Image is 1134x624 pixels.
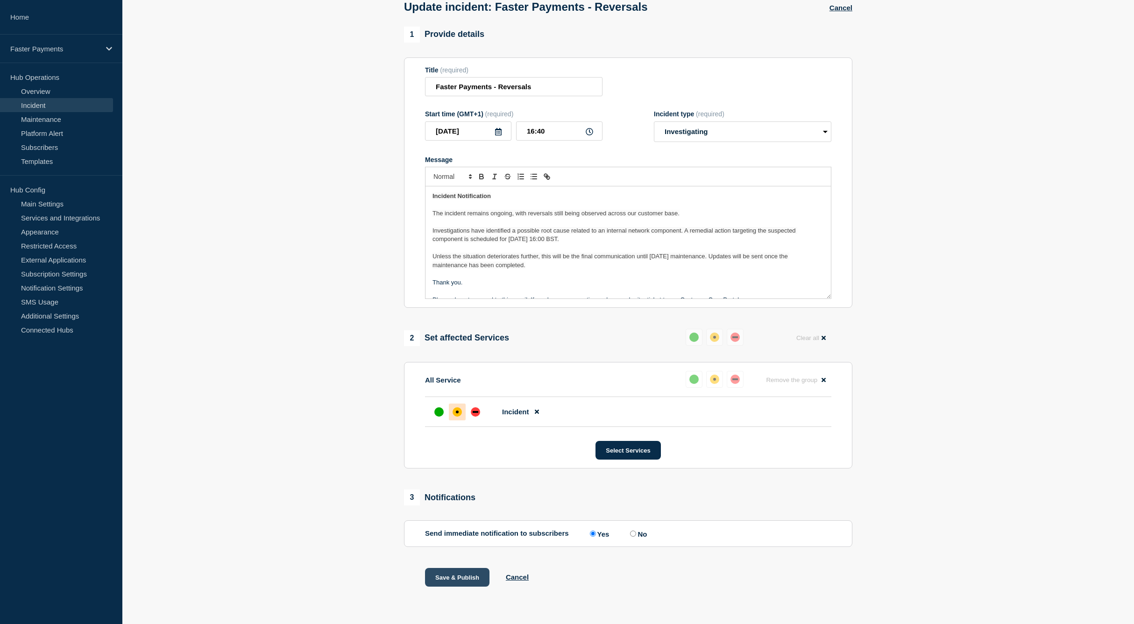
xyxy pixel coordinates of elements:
button: Toggle link [540,171,553,182]
div: affected [453,407,462,417]
p: Faster Payments [10,45,100,53]
div: Title [425,66,602,74]
div: down [471,407,480,417]
div: Incident type [654,110,831,118]
strong: Incident Notification [432,192,491,199]
span: (required) [696,110,724,118]
span: 2 [404,330,420,346]
span: (required) [440,66,468,74]
div: Notifications [404,489,475,505]
span: 3 [404,489,420,505]
button: Toggle strikethrough text [501,171,514,182]
button: up [686,329,702,346]
input: YYYY-MM-DD [425,121,511,141]
input: HH:MM [516,121,602,141]
div: up [689,375,699,384]
div: affected [710,333,719,342]
button: up [686,371,702,388]
input: Title [425,77,602,96]
button: Toggle bold text [475,171,488,182]
span: Incident [502,408,529,416]
div: up [434,407,444,417]
p: Thank you. [432,278,824,287]
span: Remove the group [766,376,817,383]
button: Cancel [829,4,852,12]
div: Set affected Services [404,330,509,346]
span: The incident remains ongoing, with reversals still being observed across our customer base. [432,210,680,217]
div: Message [425,156,831,163]
p: Send immediate notification to subscribers [425,529,569,538]
input: Yes [590,531,596,537]
p: All Service [425,376,461,384]
button: Save & Publish [425,568,489,587]
div: Send immediate notification to subscribers [425,529,831,538]
div: down [730,375,740,384]
p: Please do not respond to this email. If you have any questions, please submit a ticket to our Cus... [432,296,824,304]
button: Toggle bulleted list [527,171,540,182]
div: down [730,333,740,342]
button: Remove the group [760,371,831,389]
button: Clear all [791,329,831,347]
h1: Update incident: Faster Payments - Reversals [404,0,648,14]
button: affected [706,371,723,388]
div: Start time (GMT+1) [425,110,602,118]
div: affected [710,375,719,384]
button: down [727,329,744,346]
select: Incident type [654,121,831,142]
button: Toggle italic text [488,171,501,182]
span: 1 [404,27,420,43]
button: Cancel [506,573,529,581]
div: Message [425,186,831,298]
button: affected [706,329,723,346]
span: (required) [485,110,514,118]
div: up [689,333,699,342]
input: No [630,531,636,537]
button: down [727,371,744,388]
button: Select Services [595,441,660,460]
button: Toggle ordered list [514,171,527,182]
div: Provide details [404,27,484,43]
label: No [628,529,647,538]
span: Font size [429,171,475,182]
label: Yes [588,529,610,538]
span: Unless the situation deteriorates further, this will be the final communication until [DATE] main... [432,253,789,268]
span: Investigations have identified a possible root cause related to an internal network component. A ... [432,227,797,242]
